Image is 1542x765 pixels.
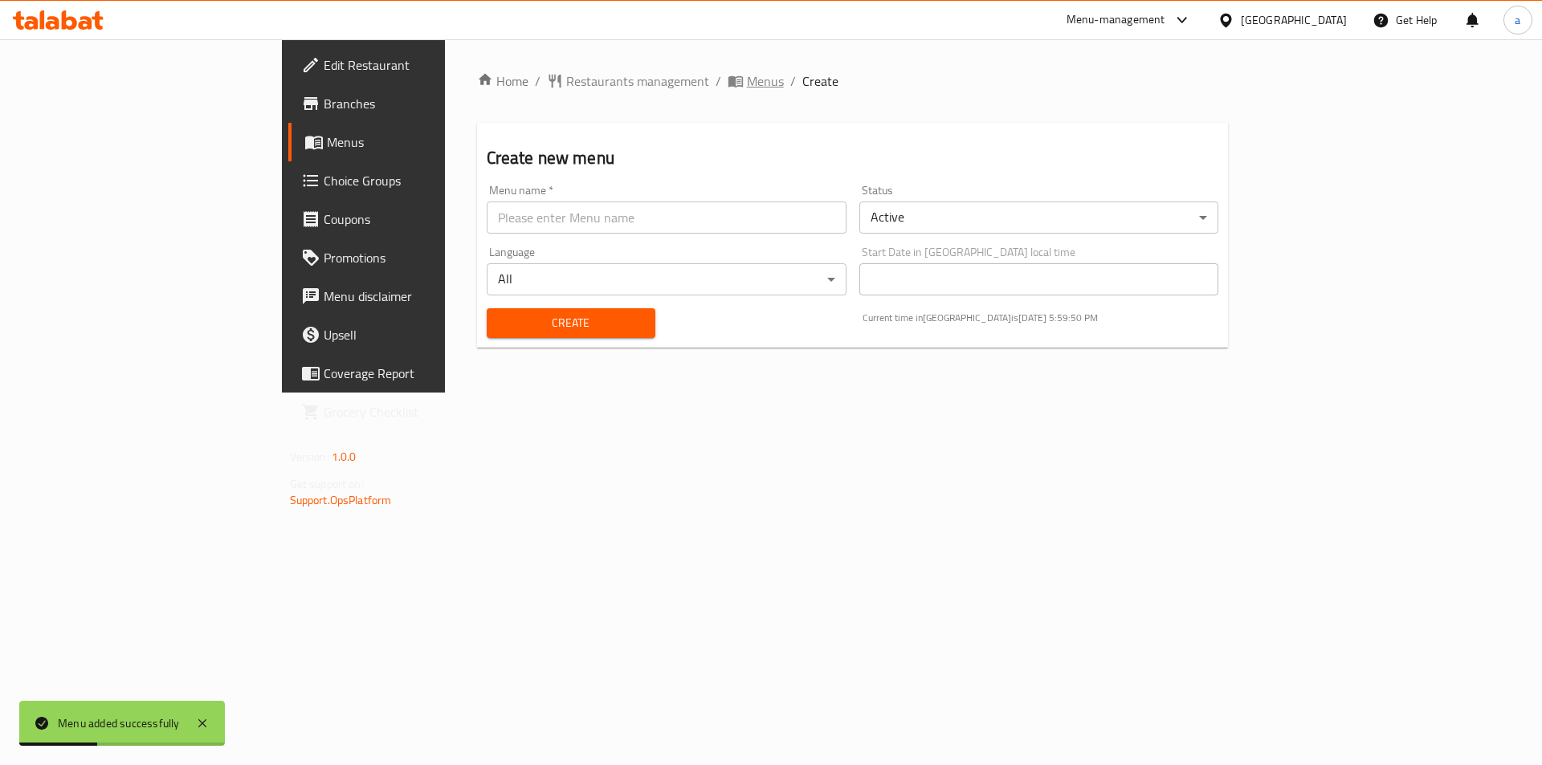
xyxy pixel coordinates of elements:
div: All [487,263,846,295]
div: Menu-management [1067,10,1165,30]
nav: breadcrumb [477,71,1229,91]
div: [GEOGRAPHIC_DATA] [1241,11,1347,29]
a: Restaurants management [547,71,709,91]
a: Menus [728,71,784,91]
a: Grocery Checklist [288,393,540,431]
span: Coverage Report [324,364,527,383]
span: Menus [747,71,784,91]
a: Edit Restaurant [288,46,540,84]
button: Create [487,308,655,338]
li: / [716,71,721,91]
span: Promotions [324,248,527,267]
p: Current time in [GEOGRAPHIC_DATA] is [DATE] 5:59:50 PM [863,311,1219,325]
span: Menu disclaimer [324,287,527,306]
span: 1.0.0 [332,446,357,467]
span: a [1515,11,1520,29]
span: Create [802,71,838,91]
span: Edit Restaurant [324,55,527,75]
span: Branches [324,94,527,113]
a: Menu disclaimer [288,277,540,315]
div: Menu added successfully [58,714,180,732]
a: Support.OpsPlatform [290,490,392,511]
div: Active [859,201,1219,234]
a: Menus [288,123,540,161]
span: Upsell [324,325,527,344]
li: / [790,71,796,91]
a: Upsell [288,315,540,354]
span: Get support on: [290,474,364,494]
span: Choice Groups [324,171,527,190]
span: Restaurants management [566,71,709,91]
a: Promotions [288,238,540,277]
span: Create [500,313,642,333]
span: Menus [327,132,527,152]
span: Version: [290,446,329,467]
input: Please enter Menu name [487,201,846,234]
span: Coupons [324,210,527,229]
a: Branches [288,84,540,123]
h2: Create new menu [487,146,1219,170]
span: Grocery Checklist [324,402,527,421]
a: Coupons [288,200,540,238]
a: Choice Groups [288,161,540,200]
a: Coverage Report [288,354,540,393]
